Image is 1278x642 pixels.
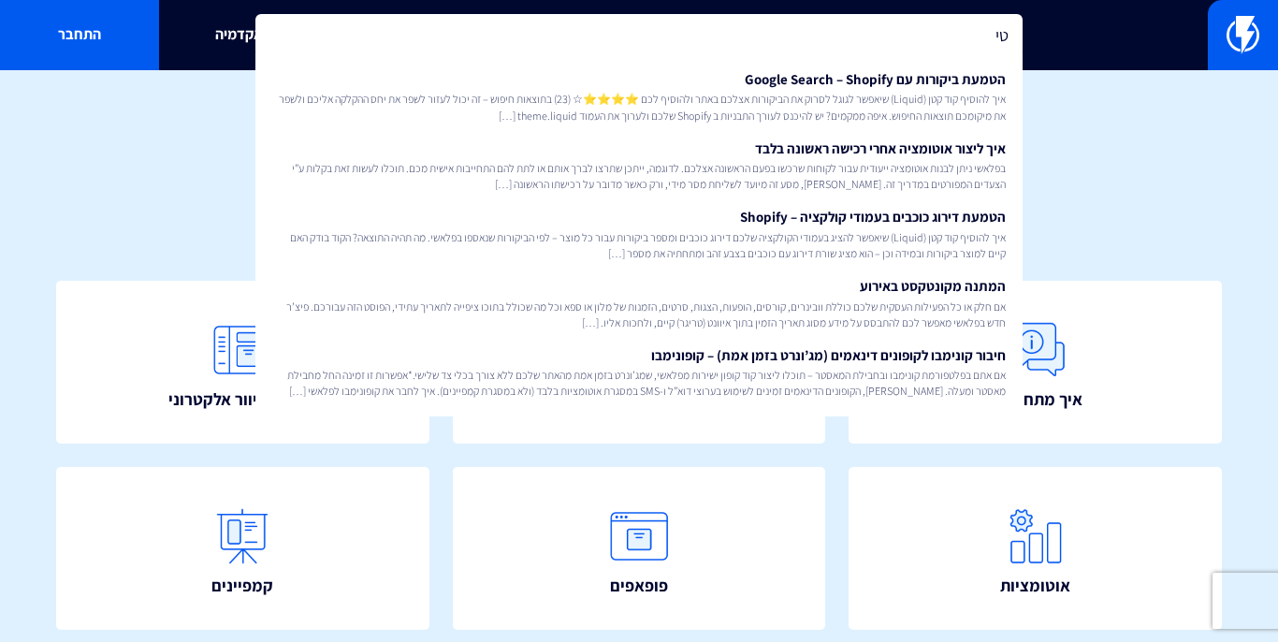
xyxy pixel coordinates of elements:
[265,269,1013,338] a: המתנה מקונטקסט באירועאם חלק או כל הפעילות העסקית שלכם כוללת וובינרים, קורסים, הופעות, הצגות, סרטי...
[265,338,1013,407] a: חיבור קונימבו לקופונים דינאמים (מג’ונרט בזמן אמת) – קופונימבואם אתם בפלטפורמת קונימבו ובחבילת המא...
[28,98,1250,136] h1: איך אפשר לעזור?
[272,229,1006,261] span: איך להוסיף קוד קטן (Liquid) שיאפשר להציג בעמודי הקולקציה שלכם דירוג כוכבים ומספר ביקורות עבור כל ...
[988,387,1082,412] span: איך מתחילים?
[265,131,1013,200] a: איך ליצור אוטומציה אחרי רכישה ראשונה בלבדבפלאשי ניתן לבנות אוטומציה ייעודית עבור לקוחות שרכשו בפע...
[272,367,1006,399] span: אם אתם בפלטפורמת קונימבו ובחבילת המאסטר – תוכלו ליצור קוד קופון ישירות מפלאשי, שמג’ונרט בזמן אמת ...
[56,467,429,630] a: קמפיינים
[1000,574,1070,598] span: אוטומציות
[168,387,316,412] span: תבניות דיוור אלקטרוני
[610,574,668,598] span: פופאפים
[849,467,1222,630] a: אוטומציות
[211,574,273,598] span: קמפיינים
[272,91,1006,123] span: איך להוסיף קוד קטן (Liquid) שיאפשר לגוגל לסרוק את הביקורות אצלכם באתר ולהוסיף לכם ⭐️⭐️⭐️⭐️☆ (23) ...
[272,160,1006,192] span: בפלאשי ניתן לבנות אוטומציה ייעודית עבור לקוחות שרכשו בפעם הראשונה אצלכם. לדוגמה, ייתכן שתרצו לברך...
[265,199,1013,269] a: הטמעת דירוג כוכבים בעמודי קולקציה – Shopifyאיך להוסיף קוד קטן (Liquid) שיאפשר להציג בעמודי הקולקצ...
[453,467,826,630] a: פופאפים
[272,299,1006,330] span: אם חלק או כל הפעילות העסקית שלכם כוללת וובינרים, קורסים, הופעות, הצגות, סרטים, הזמנות של מלון או ...
[849,281,1222,444] a: איך מתחילים?
[56,281,429,444] a: תבניות דיוור אלקטרוני
[265,62,1013,131] a: הטמעת ביקורות עם Google Search – Shopifyאיך להוסיף קוד קטן (Liquid) שיאפשר לגוגל לסרוק את הביקורו...
[255,14,1023,57] input: חיפוש מהיר...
